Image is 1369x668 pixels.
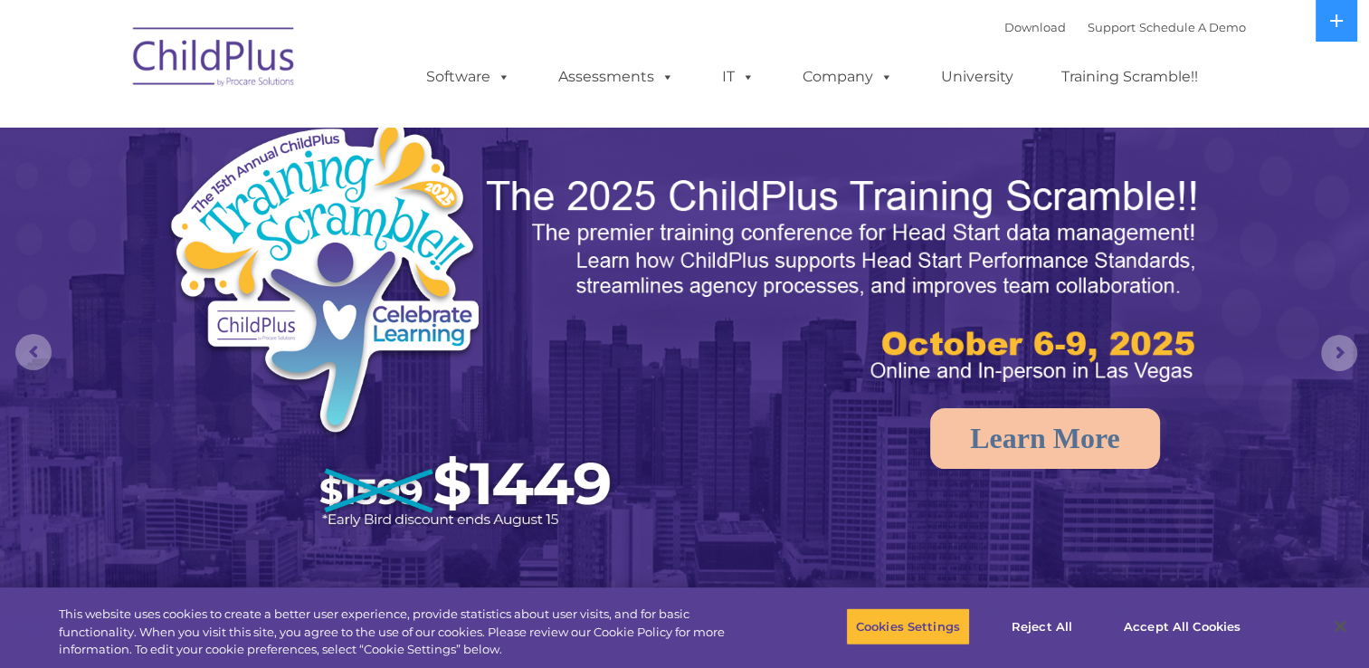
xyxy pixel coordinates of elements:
span: Last name [252,119,307,133]
a: Assessments [540,59,692,95]
span: Phone number [252,194,328,207]
a: Software [408,59,528,95]
button: Close [1320,606,1360,646]
a: Schedule A Demo [1139,20,1246,34]
a: University [923,59,1032,95]
font: | [1004,20,1246,34]
a: Download [1004,20,1066,34]
a: Company [784,59,911,95]
a: Training Scramble!! [1043,59,1216,95]
div: This website uses cookies to create a better user experience, provide statistics about user visit... [59,606,753,659]
a: IT [704,59,773,95]
a: Learn More [930,408,1160,469]
img: ChildPlus by Procare Solutions [124,14,305,105]
a: Support [1088,20,1136,34]
button: Accept All Cookies [1114,607,1250,645]
button: Reject All [985,607,1098,645]
button: Cookies Settings [846,607,970,645]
